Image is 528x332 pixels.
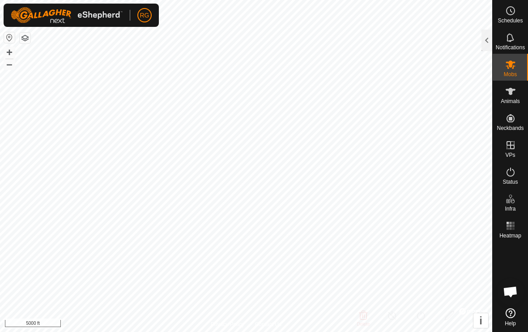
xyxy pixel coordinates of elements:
[497,278,524,305] div: Open chat
[502,179,518,185] span: Status
[4,47,15,58] button: +
[499,233,521,238] span: Heatmap
[498,18,523,23] span: Schedules
[255,320,281,328] a: Contact Us
[211,320,244,328] a: Privacy Policy
[496,45,525,50] span: Notifications
[497,125,524,131] span: Neckbands
[4,32,15,43] button: Reset Map
[479,315,482,327] span: i
[473,313,488,328] button: i
[505,152,515,158] span: VPs
[140,11,149,20] span: RG
[493,305,528,330] a: Help
[20,33,30,43] button: Map Layers
[501,99,520,104] span: Animals
[505,321,516,326] span: Help
[505,206,515,211] span: Infra
[11,7,123,23] img: Gallagher Logo
[4,59,15,69] button: –
[504,72,517,77] span: Mobs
